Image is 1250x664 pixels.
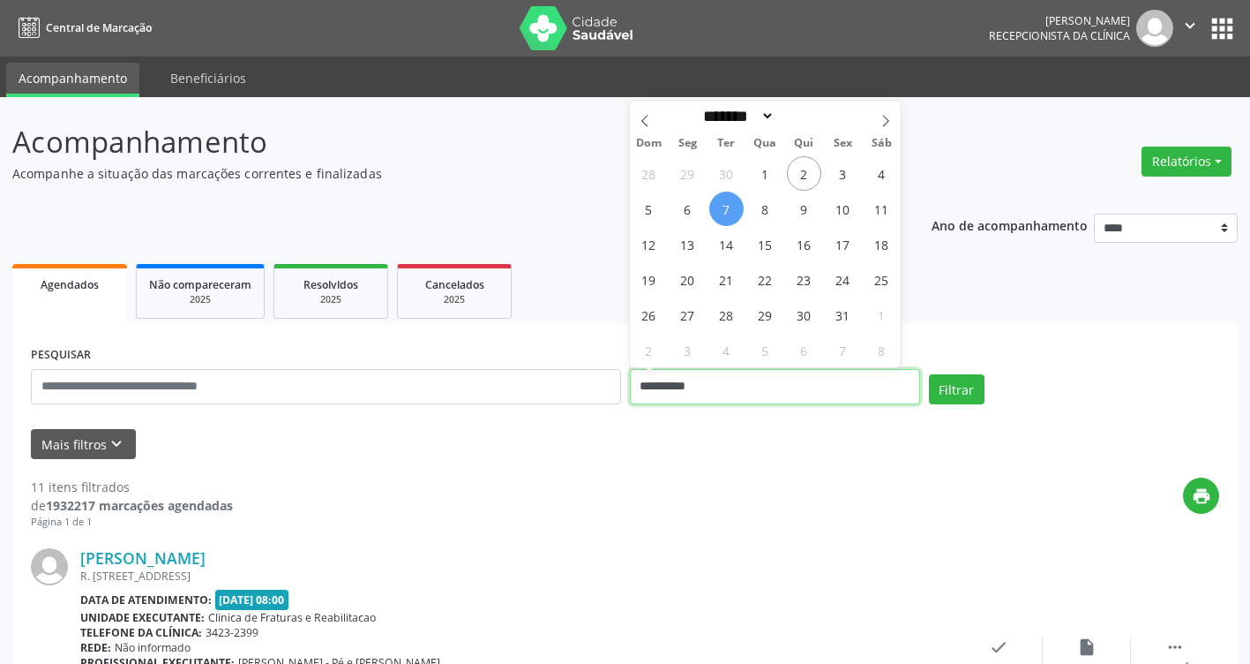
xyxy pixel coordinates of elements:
span: Novembro 7, 2025 [826,333,860,367]
span: Outubro 23, 2025 [787,262,821,297]
div: 2025 [410,293,498,306]
span: Outubro 12, 2025 [632,227,666,261]
span: Outubro 9, 2025 [787,192,821,226]
span: Outubro 27, 2025 [670,298,705,332]
span: Outubro 2, 2025 [787,156,821,191]
span: Sex [823,138,862,149]
span: Outubro 19, 2025 [632,262,666,297]
div: 2025 [149,293,251,306]
div: [PERSON_NAME] [989,13,1130,28]
span: Novembro 4, 2025 [709,333,744,367]
span: Outubro 15, 2025 [748,227,782,261]
b: Rede: [80,640,111,655]
div: R. [STREET_ADDRESS] [80,569,954,584]
button: Filtrar [929,374,984,404]
span: Cancelados [425,277,484,292]
span: Outubro 4, 2025 [865,156,899,191]
b: Unidade executante: [80,610,205,625]
div: 11 itens filtrados [31,478,233,496]
span: Outubro 8, 2025 [748,192,782,226]
span: Recepcionista da clínica [989,28,1130,43]
strong: 1932217 marcações agendadas [46,497,233,514]
p: Acompanhe a situação das marcações correntes e finalizadas [12,164,870,183]
span: Outubro 14, 2025 [709,227,744,261]
label: PESQUISAR [31,342,91,369]
b: Data de atendimento: [80,592,212,607]
span: Outubro 6, 2025 [670,192,705,226]
span: Outubro 7, 2025 [709,192,744,226]
button: Relatórios [1141,147,1231,177]
select: Month [698,107,775,125]
span: Outubro 29, 2025 [748,298,782,332]
span: Resolvidos [303,277,358,292]
button:  [1173,10,1207,47]
span: Novembro 1, 2025 [865,298,899,332]
i: print [1192,487,1211,506]
span: Setembro 28, 2025 [632,156,666,191]
img: img [1136,10,1173,47]
span: Outubro 3, 2025 [826,156,860,191]
b: Telefone da clínica: [80,625,202,640]
button: apps [1207,13,1238,44]
span: Outubro 30, 2025 [787,298,821,332]
p: Ano de acompanhamento [932,214,1088,236]
span: Novembro 2, 2025 [632,333,666,367]
span: Não informado [115,640,191,655]
span: Novembro 5, 2025 [748,333,782,367]
p: Acompanhamento [12,120,870,164]
i: check [989,638,1008,657]
a: Acompanhamento [6,63,139,97]
span: Outubro 10, 2025 [826,192,860,226]
span: Outubro 31, 2025 [826,298,860,332]
i: insert_drive_file [1077,638,1097,657]
a: Beneficiários [158,63,258,94]
a: Central de Marcação [12,13,152,42]
span: Setembro 29, 2025 [670,156,705,191]
span: Outubro 17, 2025 [826,227,860,261]
span: Novembro 3, 2025 [670,333,705,367]
span: Outubro 22, 2025 [748,262,782,297]
div: 2025 [287,293,375,306]
button: Mais filtroskeyboard_arrow_down [31,429,136,460]
img: img [31,548,68,585]
i: keyboard_arrow_down [107,434,126,454]
div: Página 1 de 1 [31,515,233,530]
span: Agendados [41,277,99,292]
input: Year [775,107,833,125]
span: Dom [630,138,669,149]
span: 3423-2399 [206,625,258,640]
span: Outubro 5, 2025 [632,192,666,226]
span: Setembro 30, 2025 [709,156,744,191]
span: Seg [668,138,707,149]
span: Outubro 26, 2025 [632,298,666,332]
span: Outubro 18, 2025 [865,227,899,261]
span: Sáb [862,138,901,149]
span: Outubro 25, 2025 [865,262,899,297]
span: Outubro 13, 2025 [670,227,705,261]
span: Outubro 1, 2025 [748,156,782,191]
span: Novembro 8, 2025 [865,333,899,367]
span: Ter [707,138,745,149]
button: print [1183,478,1219,514]
span: [DATE] 08:00 [215,590,289,610]
span: Qui [784,138,823,149]
span: Outubro 20, 2025 [670,262,705,297]
span: Outubro 11, 2025 [865,192,899,226]
span: Não compareceram [149,277,251,292]
span: Qua [745,138,784,149]
span: Central de Marcação [46,20,152,35]
span: Outubro 21, 2025 [709,262,744,297]
span: Outubro 16, 2025 [787,227,821,261]
span: Clinica de Fraturas e Reabilitacao [208,610,376,625]
a: [PERSON_NAME] [80,548,206,568]
span: Outubro 24, 2025 [826,262,860,297]
span: Outubro 28, 2025 [709,298,744,332]
span: Novembro 6, 2025 [787,333,821,367]
i:  [1165,638,1185,657]
i:  [1180,16,1200,35]
div: de [31,496,233,515]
